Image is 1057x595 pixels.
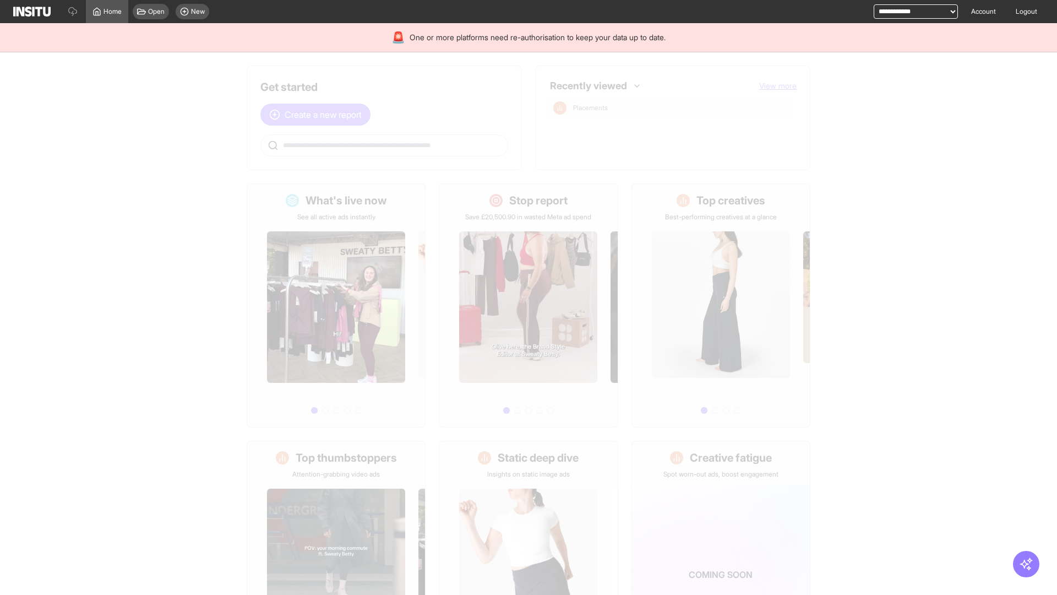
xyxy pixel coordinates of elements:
[13,7,51,17] img: Logo
[410,32,666,43] span: One or more platforms need re-authorisation to keep your data up to date.
[148,7,165,16] span: Open
[191,7,205,16] span: New
[391,30,405,45] div: 🚨
[103,7,122,16] span: Home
